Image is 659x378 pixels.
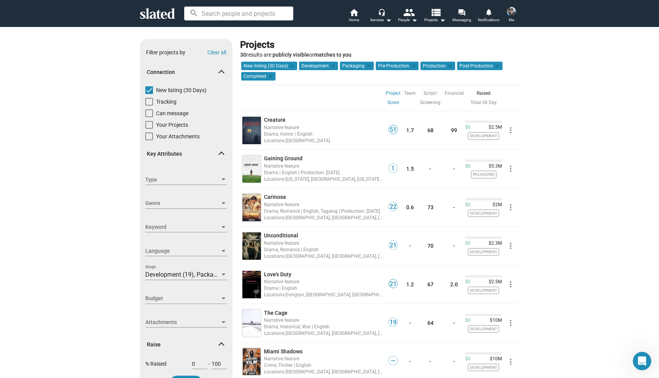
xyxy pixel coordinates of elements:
[145,318,220,326] span: Attachments
[95,55,104,70] button: 9
[146,49,185,56] div: Filter projects by
[329,62,336,69] mat-icon: clear
[145,271,384,278] span: Development (19), Packaging (7), Pre-Production (2), Production (1), Post-Production (1)
[33,4,45,17] img: Profile image for Jordan
[264,169,383,176] div: Drama | English | Production: [DATE]
[192,358,227,376] div: -
[264,155,303,161] span: Gaining Ground
[453,320,455,326] a: -
[465,356,471,362] span: $0
[264,254,286,259] span: Locations:
[37,55,45,70] button: 2
[62,55,71,70] button: 5
[63,58,70,66] span: 5
[264,214,383,221] div: [GEOGRAPHIC_DATA], [GEOGRAPHIC_DATA], [GEOGRAPHIC_DATA], [US_STATE], [GEOGRAPHIC_DATA], [US_STATE...
[12,209,120,224] div: Our usual reply time 🕒
[389,319,397,326] span: 19
[264,246,383,253] div: Drama, Romance | English
[156,98,177,106] span: Tracking
[468,325,499,333] span: Development
[12,230,81,235] div: Operator • AI Agent • 9m ago
[242,271,261,298] img: undefined
[132,249,145,262] button: Send a message…
[20,90,112,98] div: Powered by
[241,308,262,338] a: undefined
[378,8,385,15] mat-icon: headset_mic
[314,52,351,58] b: matches to you
[147,150,219,158] span: Key Attributes
[468,287,499,294] span: Development
[184,7,293,20] input: Search people and projects
[145,294,220,302] span: Budget
[49,252,55,259] button: Start recording
[264,309,383,337] a: The CageNarrative featureDrama, Historical, War | EnglishLocations:[GEOGRAPHIC_DATA], [GEOGRAPHIC...
[30,58,37,66] span: 1
[38,58,45,66] span: 2
[140,60,232,85] mat-expansion-panel-header: Connection
[12,191,118,205] b: [PERSON_NAME][EMAIL_ADDRESS][DOMAIN_NAME]
[88,58,94,66] span: 8
[451,127,457,133] a: 99
[409,320,411,326] a: -
[506,357,515,366] mat-icon: more_vert
[388,168,398,174] a: 1
[242,117,261,144] img: undefined
[264,310,287,316] span: The Cage
[465,89,502,98] div: Raised
[486,163,502,170] span: $5.3M
[241,231,262,261] a: undefined
[465,163,471,170] span: $0
[468,132,499,139] span: Development
[264,271,291,277] span: Love's Duty
[388,283,398,289] a: 21
[37,252,43,259] button: Gif picker
[388,245,398,251] a: 21
[410,15,419,25] mat-icon: arrow_drop_down
[406,166,414,172] a: 1.5
[264,176,286,182] span: Locations:
[22,58,28,66] span: 0
[264,316,383,324] div: Narrative feature
[55,58,61,66] span: 4
[24,252,30,259] button: Emoji picker
[429,166,431,172] a: -
[288,62,295,69] mat-icon: clear
[388,360,398,366] a: —
[6,170,148,246] div: Operator says…
[264,368,383,375] div: [GEOGRAPHIC_DATA], [GEOGRAPHIC_DATA], [GEOGRAPHIC_DATA]
[365,62,372,69] mat-icon: clear
[389,280,397,288] span: 21
[457,62,503,70] mat-chip: Post-Production
[445,89,464,98] a: Financial
[264,291,383,298] div: Evington, [GEOGRAPHIC_DATA], [GEOGRAPHIC_DATA], [GEOGRAPHIC_DATA], [GEOGRAPHIC_DATA], [GEOGRAPHIC...
[394,8,421,25] button: People
[156,86,207,94] span: New listing (30 Days)
[465,240,471,247] span: $0
[264,323,383,330] div: Drama, Historical, War | English
[22,4,34,17] img: Profile image for Mitchell
[240,52,351,58] span: results are or
[70,55,79,70] button: 6
[468,210,499,217] span: Development
[506,318,515,328] mat-icon: more_vert
[471,100,482,105] span: ·
[389,203,397,211] span: 22
[506,280,515,289] mat-icon: more_vert
[409,243,411,249] a: -
[264,278,383,285] div: Narrative feature
[264,193,383,221] a: CarinosaNarrative featureDrama, Romance | English, Tagalog | Production: [DATE]Locations:[GEOGRAP...
[156,109,188,117] span: Can message
[96,58,103,66] span: 9
[264,232,383,260] a: UnconditionalNarrative featureDrama, Romance | EnglishLocations:[GEOGRAPHIC_DATA], [GEOGRAPHIC_DA...
[12,252,18,259] button: Upload attachment
[450,281,458,287] a: 2.0
[446,62,453,69] mat-icon: clear
[409,62,416,69] mat-icon: clear
[388,206,398,212] a: 22
[506,126,515,135] mat-icon: more_vert
[506,164,515,173] mat-icon: more_vert
[264,130,383,138] div: Drama, Horror | English
[384,15,393,25] mat-icon: arrow_drop_down
[264,137,383,144] div: [GEOGRAPHIC_DATA]
[264,232,298,239] span: Unconditional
